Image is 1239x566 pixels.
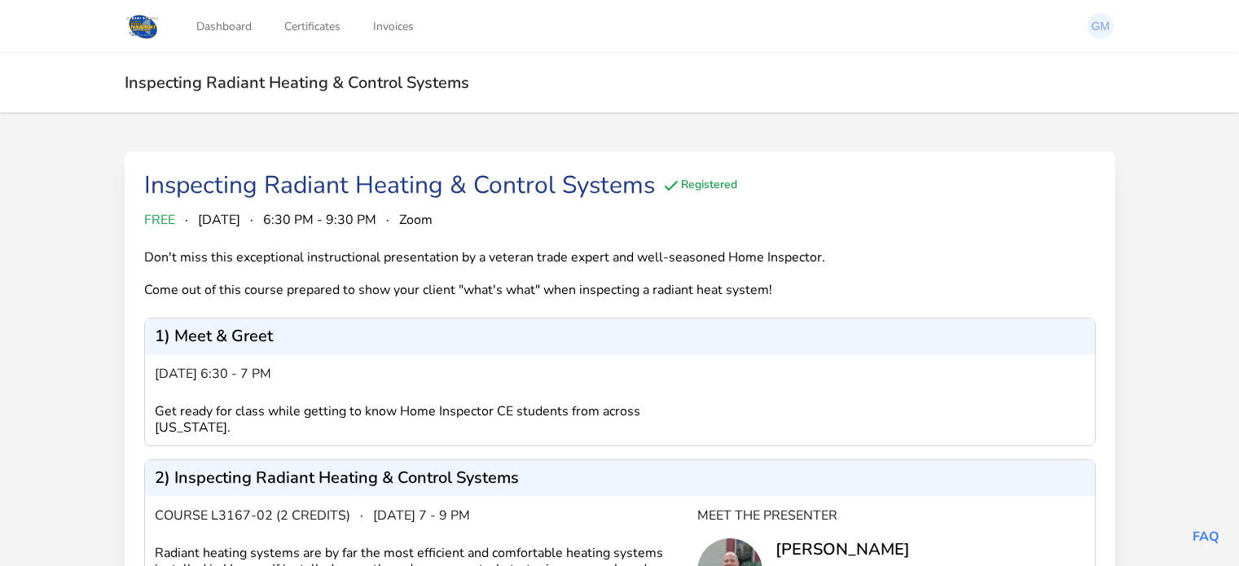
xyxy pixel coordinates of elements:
[373,506,470,525] span: [DATE] 7 - 9 pm
[697,506,1085,525] div: Meet the Presenter
[155,506,350,525] span: Course L3167-02 (2 credits)
[155,328,273,344] p: 1) Meet & Greet
[1193,528,1219,546] a: FAQ
[1087,13,1114,39] img: Greg Mccarty
[155,470,519,486] p: 2) Inspecting Radiant Heating & Control Systems
[360,506,363,525] span: ·
[155,403,697,436] div: Get ready for class while getting to know Home Inspector CE students from across [US_STATE].
[125,11,161,41] img: Logo
[775,538,1085,561] div: [PERSON_NAME]
[661,176,737,195] div: Registered
[185,210,188,230] span: ·
[144,171,655,200] div: Inspecting Radiant Heating & Control Systems
[144,249,858,298] div: Don't miss this exceptional instructional presentation by a veteran trade expert and well-seasone...
[125,72,1115,93] h2: Inspecting Radiant Heating & Control Systems
[198,210,240,230] span: [DATE]
[399,210,433,230] span: Zoom
[144,210,175,230] span: FREE
[250,210,253,230] span: ·
[386,210,389,230] span: ·
[155,364,271,384] span: [DATE] 6:30 - 7 pm
[263,210,376,230] span: 6:30 PM - 9:30 PM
